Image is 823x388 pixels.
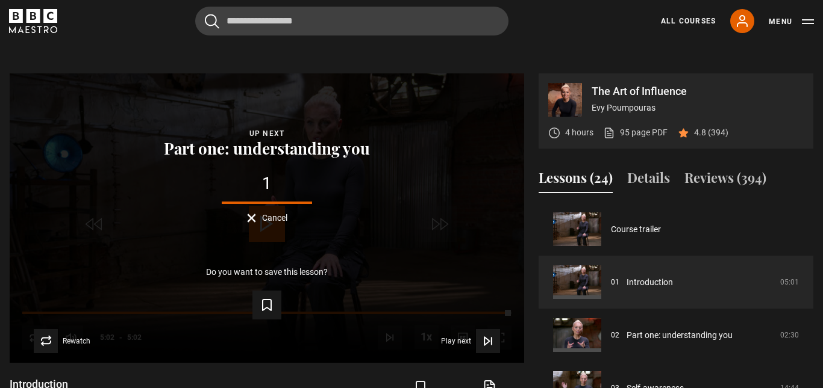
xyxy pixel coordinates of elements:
[441,329,500,353] button: Play next
[205,14,219,29] button: Submit the search query
[9,9,57,33] svg: BBC Maestro
[565,126,593,139] p: 4 hours
[592,86,804,97] p: The Art of Influence
[160,140,374,157] button: Part one: understanding you
[247,214,287,223] button: Cancel
[63,337,90,345] span: Rewatch
[441,337,471,345] span: Play next
[592,102,804,114] p: Evy Poumpouras
[603,126,668,139] a: 95 page PDF
[29,128,505,140] div: Up next
[684,168,766,193] button: Reviews (394)
[206,268,328,276] p: Do you want to save this lesson?
[694,126,728,139] p: 4.8 (394)
[627,276,673,289] a: Introduction
[611,223,661,236] a: Course trailer
[10,73,524,362] video-js: Video Player
[627,168,670,193] button: Details
[262,214,287,222] span: Cancel
[195,7,509,35] input: Search
[769,16,814,28] button: Toggle navigation
[539,168,613,193] button: Lessons (24)
[661,16,716,26] a: All Courses
[627,329,733,342] a: Part one: understanding you
[29,175,505,192] div: 1
[34,329,90,353] button: Rewatch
